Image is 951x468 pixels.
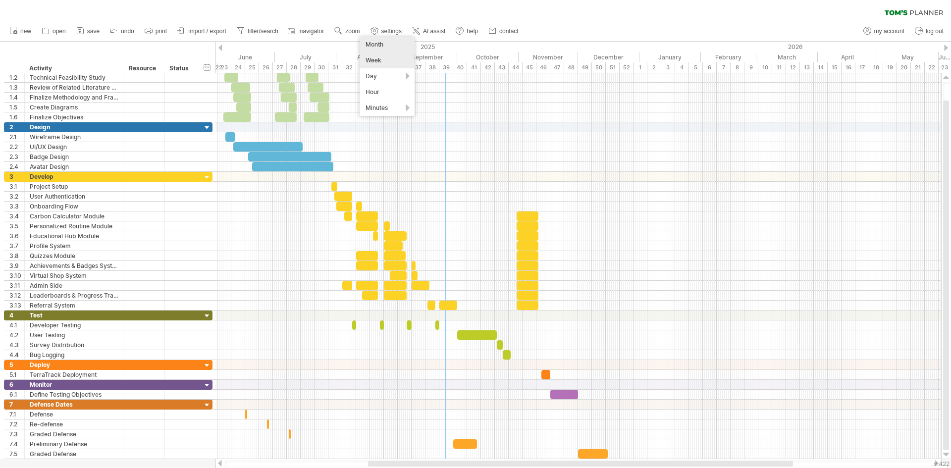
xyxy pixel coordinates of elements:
[9,350,24,360] div: 4.4
[30,301,119,310] div: Referral System
[925,62,939,73] div: 22
[9,211,24,221] div: 3.4
[398,52,457,62] div: September 2025
[30,103,119,112] div: Create Diagrams
[926,28,944,35] span: log out
[275,52,336,62] div: July 2025
[9,103,24,112] div: 1.5
[30,182,119,191] div: Project Setup
[30,410,119,419] div: Defense
[30,241,119,251] div: Profile System
[248,28,278,35] span: filter/search
[9,112,24,122] div: 1.6
[30,400,119,409] div: Defense Dates
[142,25,170,38] a: print
[30,281,119,290] div: Admin Side
[9,400,24,409] div: 7
[121,28,134,35] span: undo
[9,330,24,340] div: 4.2
[245,62,259,73] div: 25
[481,62,495,73] div: 42
[883,62,897,73] div: 19
[30,211,119,221] div: Carbon Calculator Module
[9,122,24,132] div: 2
[606,62,620,73] div: 51
[336,52,398,62] div: August 2025
[744,62,758,73] div: 9
[30,112,119,122] div: Finalize Objectives
[30,380,119,389] div: Monitor
[9,231,24,241] div: 3.6
[30,142,119,152] div: UI/UX Design
[855,62,869,73] div: 17
[9,271,24,280] div: 3.10
[9,320,24,330] div: 4.1
[30,251,119,260] div: Quizzes Module
[345,28,360,35] span: zoom
[30,419,119,429] div: Re-defense
[842,62,855,73] div: 16
[495,62,509,73] div: 43
[9,419,24,429] div: 7.2
[9,311,24,320] div: 4
[9,93,24,102] div: 1.4
[675,62,689,73] div: 4
[550,62,564,73] div: 47
[107,25,137,38] a: undo
[30,122,119,132] div: Design
[381,28,402,35] span: settings
[87,28,100,35] span: save
[286,25,327,38] a: navigator
[30,360,119,369] div: Deploy
[818,52,877,62] div: April 2026
[287,62,301,73] div: 28
[453,62,467,73] div: 40
[9,261,24,270] div: 3.9
[129,63,159,73] div: Resource
[9,439,24,449] div: 7.4
[30,231,119,241] div: Educational Hub Module
[30,192,119,201] div: User Authentication
[231,62,245,73] div: 24
[9,410,24,419] div: 7.1
[9,221,24,231] div: 3.5
[639,52,701,62] div: January 2026
[53,28,66,35] span: open
[412,62,425,73] div: 37
[30,320,119,330] div: Developer Testing
[9,152,24,161] div: 2.3
[578,62,592,73] div: 49
[467,62,481,73] div: 41
[9,202,24,211] div: 3.3
[30,330,119,340] div: User Testing
[9,429,24,439] div: 7.3
[689,62,703,73] div: 5
[30,261,119,270] div: Achievements & Badges System
[9,142,24,152] div: 2.2
[509,62,523,73] div: 44
[332,25,363,38] a: zoom
[360,100,415,116] div: Minutes
[9,281,24,290] div: 3.11
[30,152,119,161] div: Badge Design
[328,62,342,73] div: 31
[259,62,273,73] div: 26
[30,439,119,449] div: Preliminary Defense
[156,28,167,35] span: print
[536,62,550,73] div: 46
[30,429,119,439] div: Graded Defense
[30,93,119,102] div: FInalize Methodology and Frameworks
[315,62,328,73] div: 30
[9,192,24,201] div: 3.2
[9,172,24,181] div: 3
[30,390,119,399] div: Define Testing Objectives
[30,221,119,231] div: Personalized Routine Module
[756,52,818,62] div: March 2026
[39,25,69,38] a: open
[912,25,947,38] a: log out
[30,449,119,459] div: Graded Defense
[273,62,287,73] div: 27
[703,62,717,73] div: 6
[578,52,639,62] div: December 2025
[30,350,119,360] div: Bug Logging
